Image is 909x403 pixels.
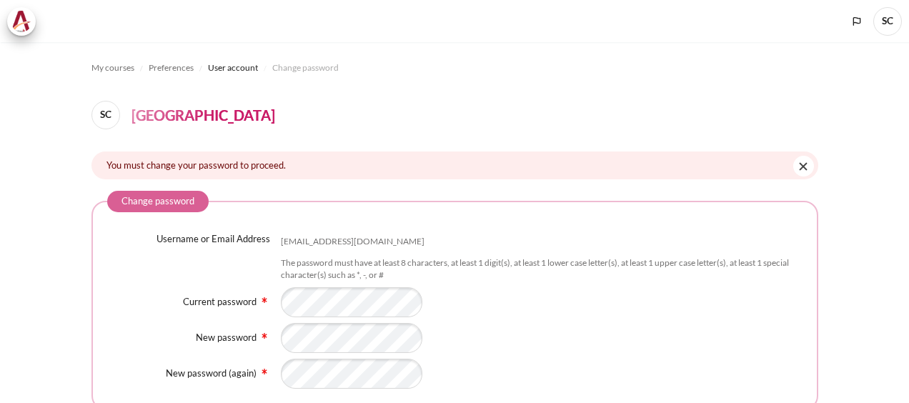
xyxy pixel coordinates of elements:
[259,294,270,303] span: Required
[107,191,209,212] legend: Change password
[166,367,257,379] label: New password (again)
[131,104,275,126] h4: [GEOGRAPHIC_DATA]
[149,61,194,74] span: Preferences
[91,101,126,129] a: SC
[91,61,134,74] span: My courses
[196,332,257,343] label: New password
[91,151,818,179] div: You must change your password to proceed.
[157,232,270,247] label: Username or Email Address
[11,11,31,32] img: Architeck
[281,257,803,282] div: The password must have at least 8 characters, at least 1 digit(s), at least 1 lower case letter(s...
[259,294,270,306] img: Required
[183,296,257,307] label: Current password
[91,101,120,129] span: SC
[208,61,258,74] span: User account
[281,236,424,248] div: [EMAIL_ADDRESS][DOMAIN_NAME]
[149,59,194,76] a: Preferences
[259,367,270,375] span: Required
[873,7,902,36] span: SC
[259,330,270,342] img: Required
[259,330,270,339] span: Required
[846,11,868,32] button: Languages
[873,7,902,36] a: User menu
[7,7,43,36] a: Architeck Architeck
[91,56,818,79] nav: Navigation bar
[259,366,270,377] img: Required
[91,59,134,76] a: My courses
[272,61,339,74] span: Change password
[272,59,339,76] a: Change password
